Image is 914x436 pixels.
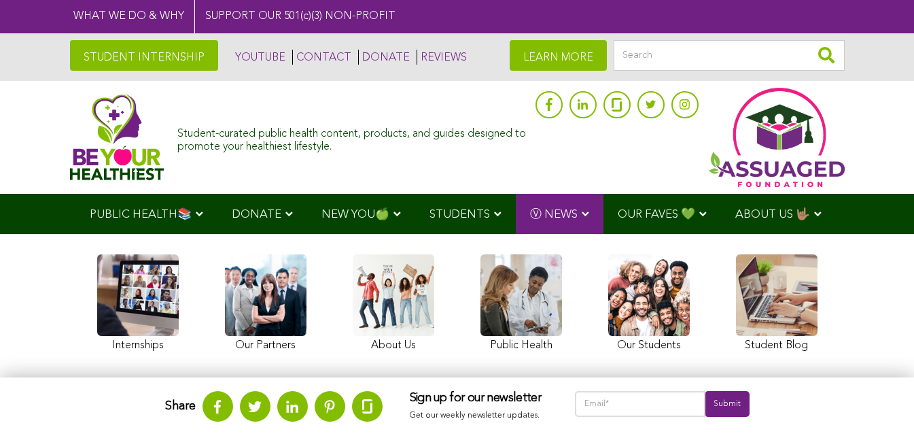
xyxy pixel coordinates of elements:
[846,371,914,436] iframe: Chat Widget
[612,98,621,112] img: glassdoor
[575,391,706,417] input: Email*
[614,40,845,71] input: Search
[410,409,548,424] p: Get our weekly newsletter updates.
[232,50,285,65] a: YOUTUBE
[358,50,410,65] a: DONATE
[70,194,845,234] div: Navigation Menu
[417,50,467,65] a: REVIEWS
[292,50,351,65] a: CONTACT
[709,88,845,187] img: Assuaged App
[90,209,192,220] span: PUBLIC HEALTH📚
[70,94,164,180] img: Assuaged
[510,40,607,71] a: LEARN MORE
[429,209,490,220] span: STUDENTS
[70,40,218,71] a: STUDENT INTERNSHIP
[232,209,281,220] span: DONATE
[321,209,389,220] span: NEW YOU🍏
[530,209,578,220] span: Ⓥ NEWS
[165,400,196,412] strong: Share
[177,121,528,154] div: Student-curated public health content, products, and guides designed to promote your healthiest l...
[618,209,695,220] span: OUR FAVES 💚
[362,399,372,414] img: glassdoor.svg
[410,391,548,406] h3: Sign up for our newsletter
[705,391,749,417] input: Submit
[735,209,810,220] span: ABOUT US 🤟🏽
